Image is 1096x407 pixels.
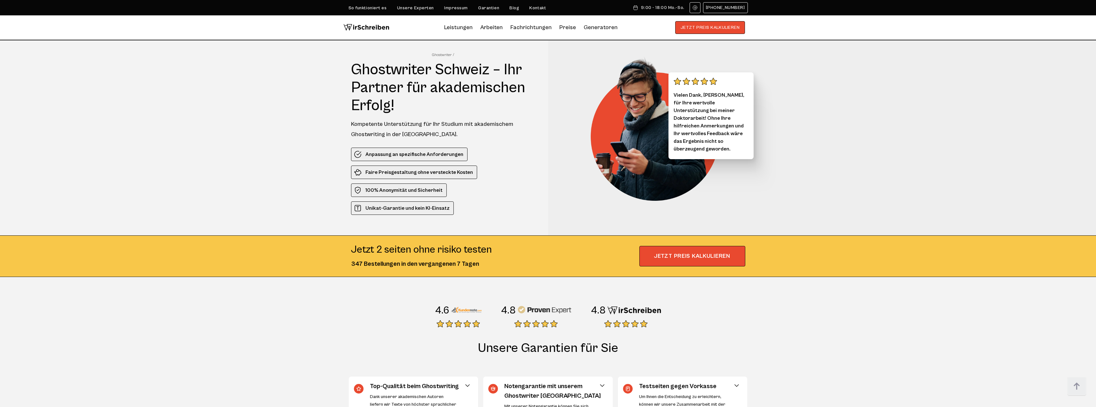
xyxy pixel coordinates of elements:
img: logo wirschreiben [343,21,389,34]
img: button top [1067,377,1086,396]
li: Faire Preisgestaltung ohne versteckte Kosten [351,166,477,179]
div: 4.6 [435,304,449,317]
a: Generatoren [584,22,618,33]
img: Top-Qualität beim Ghostwriting [354,384,364,394]
h2: Unsere Garantien für Sie [348,340,748,369]
a: Garantien [478,5,499,11]
li: Unikat-Garantie und kein KI-Einsatz [351,201,454,215]
a: Arbeiten [480,22,503,33]
img: stars [674,77,717,85]
img: Notengarantie mit unserem Ghostwriter Schweiz [488,384,498,394]
div: 347 Bestellungen in den vergangenen 7 Tagen [351,259,492,269]
a: Unsere Experten [397,5,434,11]
button: JETZT PREIS KALKULIEREN [675,21,745,34]
li: Anpassung an spezifische Anforderungen [351,148,468,161]
a: Ghostwriter [432,53,454,58]
a: Preise [559,24,576,31]
img: 100% Anonymität und Sicherheit [354,186,362,194]
img: stars [604,320,648,328]
a: Blog [509,5,519,11]
a: Kontakt [529,5,546,11]
img: Testseiten gegen Vorkasse [623,384,633,394]
h3: Notengarantie mit unserem Ghostwriter [GEOGRAPHIC_DATA] [504,382,604,401]
a: Leistungen [444,22,473,33]
img: stars [436,320,480,328]
span: [PHONE_NUMBER] [706,5,745,10]
span: 9:00 - 18:00 Mo.-So. [641,5,684,10]
li: 100% Anonymität und Sicherheit [351,183,447,197]
div: Kompetente Unterstützung für Ihr Studium mit akademischem Ghostwriting in der [GEOGRAPHIC_DATA]. [351,119,536,140]
img: Schedule [633,5,638,10]
a: So funktioniert es [348,5,387,11]
a: Fachrichtungen [510,22,552,33]
span: JETZT PREIS KALKULIEREN [639,246,745,266]
h1: Ghostwriter Schweiz – Ihr Partner für akademischen Erfolg! [351,61,536,115]
a: Impressum [444,5,468,11]
img: Kundennote [451,304,482,316]
img: Unikat-Garantie und kein KI-Einsatz [354,204,362,212]
h3: Testseiten gegen Vorkasse [639,382,738,391]
img: Ghostwriter Schweiz – Ihr Partner für akademischen Erfolg! [591,56,728,201]
img: stars [514,320,558,328]
h3: Top-Qualität beim Ghostwriting [370,382,469,391]
div: Jetzt 2 seiten ohne risiko testen [351,243,492,256]
img: Faire Preisgestaltung ohne versteckte Kosten [354,168,362,176]
div: 4.8 [591,304,606,317]
a: [PHONE_NUMBER] [703,2,748,13]
div: Vielen Dank, [PERSON_NAME], für Ihre wertvolle Unterstützung bei meiner Doktorarbeit! Ohne Ihre h... [668,72,754,159]
div: 4.8 [501,304,516,317]
img: Email [692,5,698,10]
img: Anpassung an spezifische Anforderungen [354,151,362,158]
